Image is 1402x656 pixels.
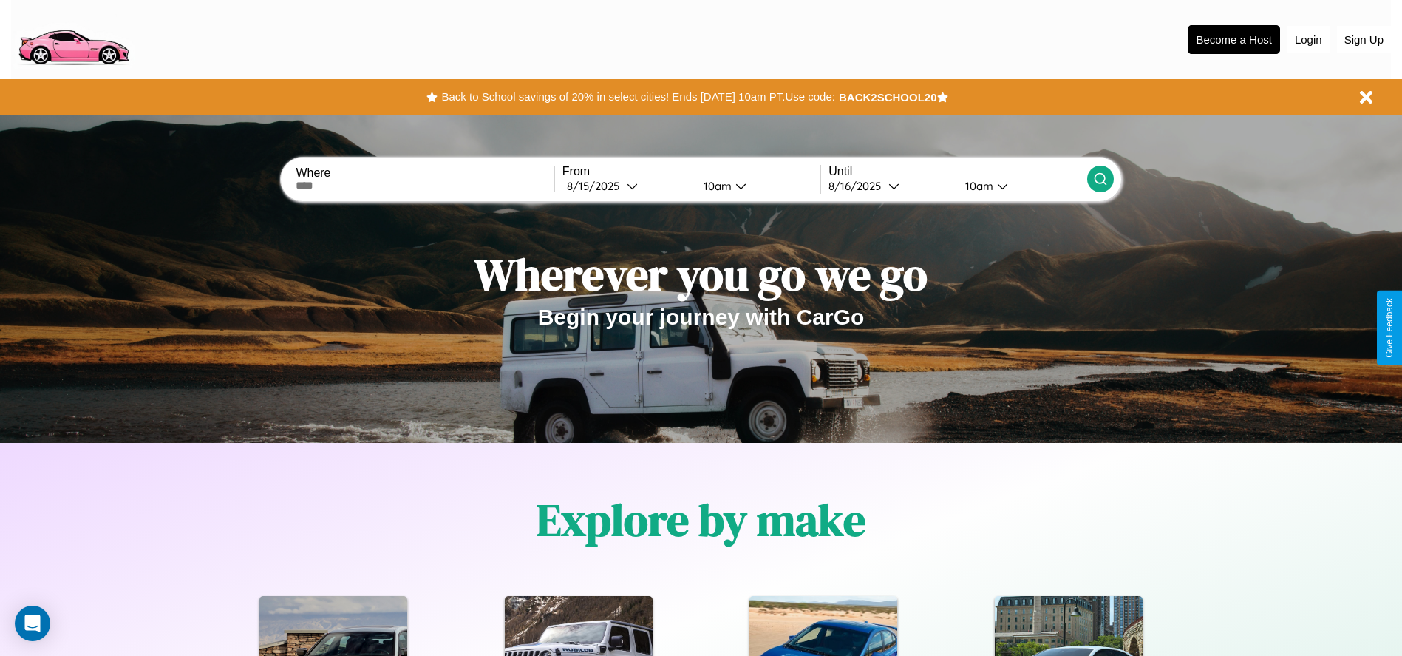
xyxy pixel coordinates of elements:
[562,178,692,194] button: 8/15/2025
[15,606,50,641] div: Open Intercom Messenger
[567,179,627,193] div: 8 / 15 / 2025
[1188,25,1280,54] button: Become a Host
[1337,26,1391,53] button: Sign Up
[839,91,937,104] b: BACK2SCHOOL20
[296,166,554,180] label: Where
[692,178,821,194] button: 10am
[1287,26,1330,53] button: Login
[11,7,135,69] img: logo
[696,179,735,193] div: 10am
[958,179,997,193] div: 10am
[828,165,1086,178] label: Until
[562,165,820,178] label: From
[953,178,1087,194] button: 10am
[828,179,888,193] div: 8 / 16 / 2025
[438,87,838,107] button: Back to School savings of 20% in select cities! Ends [DATE] 10am PT.Use code:
[537,490,865,550] h1: Explore by make
[1384,298,1395,358] div: Give Feedback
